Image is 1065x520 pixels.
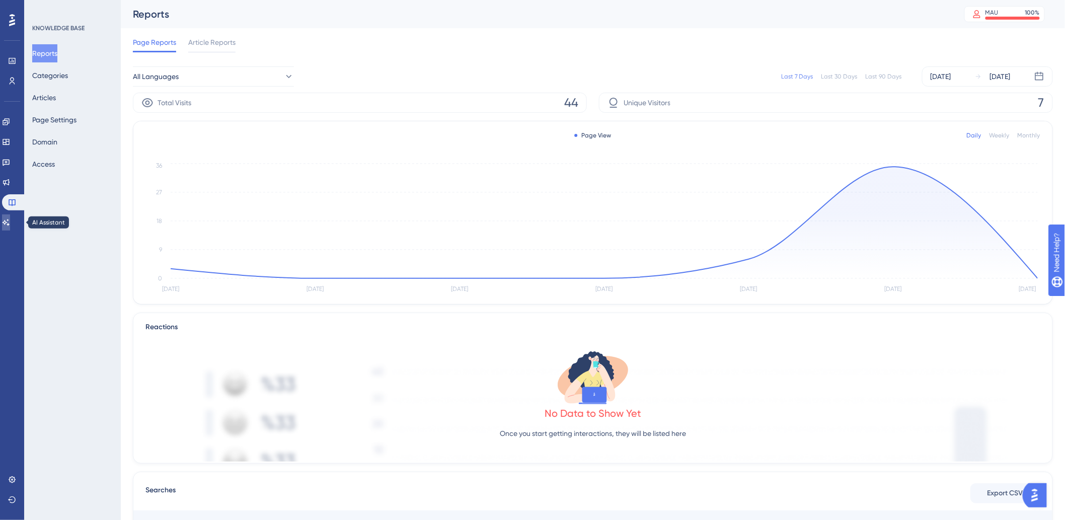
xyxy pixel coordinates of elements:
tspan: 0 [158,275,162,282]
div: Last 90 Days [866,72,902,81]
span: 44 [564,95,578,111]
span: Unique Visitors [624,97,670,109]
div: [DATE] [931,70,951,83]
tspan: 27 [156,189,162,196]
span: Page Reports [133,36,176,48]
button: Articles [32,89,56,107]
tspan: 36 [156,162,162,169]
span: 7 [1038,95,1044,111]
div: Page View [575,131,612,139]
div: Reactions [145,321,1040,333]
tspan: [DATE] [1019,286,1036,293]
button: Reports [32,44,57,62]
div: Weekly [990,131,1010,139]
span: Article Reports [188,36,236,48]
button: Domain [32,133,57,151]
tspan: 9 [159,246,162,253]
span: Need Help? [24,3,63,15]
div: Last 30 Days [821,72,858,81]
div: Reports [133,7,939,21]
div: KNOWLEDGE BASE [32,24,85,32]
div: MAU [985,9,999,17]
tspan: [DATE] [885,286,902,293]
tspan: [DATE] [740,286,757,293]
span: Total Visits [158,97,191,109]
span: Searches [145,484,176,502]
button: Categories [32,66,68,85]
span: Export CSV [987,487,1023,499]
div: No Data to Show Yet [545,406,641,420]
tspan: [DATE] [307,286,324,293]
button: Page Settings [32,111,77,129]
p: Once you start getting interactions, they will be listed here [500,427,686,439]
button: All Languages [133,66,294,87]
div: [DATE] [990,70,1011,83]
iframe: UserGuiding AI Assistant Launcher [1023,480,1053,510]
button: Export CSV [970,483,1040,503]
div: Last 7 Days [781,72,813,81]
button: Access [32,155,55,173]
div: Monthly [1018,131,1040,139]
div: 100 % [1025,9,1040,17]
tspan: 18 [157,217,162,225]
span: All Languages [133,70,179,83]
tspan: [DATE] [596,286,613,293]
div: Daily [967,131,981,139]
tspan: [DATE] [162,286,179,293]
tspan: [DATE] [451,286,468,293]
